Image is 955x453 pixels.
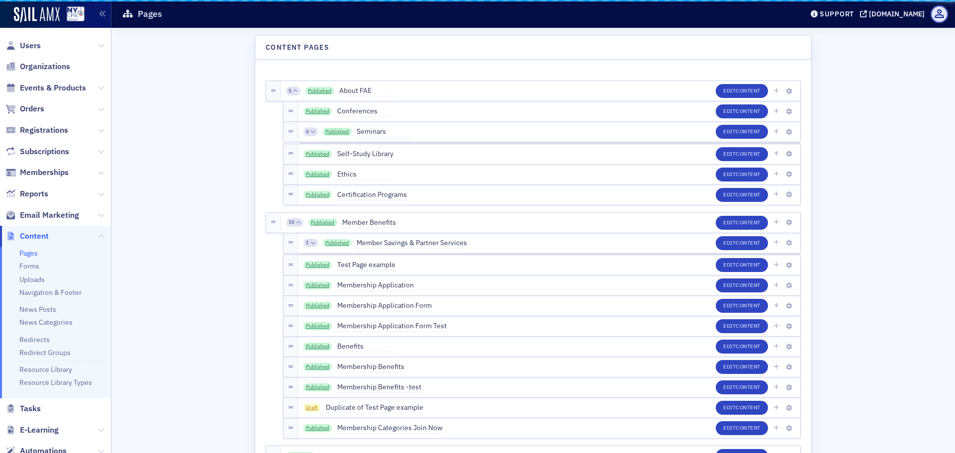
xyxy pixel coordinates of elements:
a: Pages [19,249,38,258]
a: Tasks [5,403,41,414]
a: Reports [5,188,48,199]
span: Organizations [20,61,70,72]
div: Support [820,9,854,18]
a: Published [303,171,332,179]
span: 4 [306,128,309,135]
span: Content [736,150,761,157]
a: Published [303,322,332,330]
div: [DOMAIN_NAME] [869,9,925,18]
a: Resource Library [19,365,72,374]
button: EditContent [716,299,768,313]
a: Published [305,87,334,95]
span: Benefits [337,341,393,352]
button: EditContent [716,258,768,272]
a: Subscriptions [5,146,69,157]
a: Email Marketing [5,210,79,221]
a: Published [323,239,352,247]
span: Seminars [357,126,412,137]
span: Conferences [337,106,393,117]
button: EditContent [716,168,768,181]
span: Content [736,322,761,329]
span: Content [736,261,761,268]
span: Membership Application Form [337,300,432,311]
span: Events & Products [20,83,86,93]
span: Content [736,424,761,431]
h4: Content Pages [266,42,329,53]
a: Published [303,281,332,289]
span: Profile [931,5,948,23]
span: Subscriptions [20,146,69,157]
a: Redirect Groups [19,348,71,357]
span: Member Benefits [342,217,398,228]
img: SailAMX [14,7,60,23]
span: Reports [20,188,48,199]
a: Published [308,219,337,227]
button: EditContent [716,236,768,250]
span: Content [736,281,761,288]
span: Membership Benefits -test [337,382,421,393]
a: View Homepage [60,6,85,23]
a: Users [5,40,41,51]
span: Content [736,87,761,94]
span: Ethics [337,169,393,180]
button: EditContent [716,340,768,354]
button: EditContent [716,125,768,139]
a: Published [303,343,332,351]
span: 1 [306,239,309,246]
span: Tasks [20,403,41,414]
a: Published [303,383,332,391]
span: Content [736,343,761,350]
a: Published [323,128,352,136]
img: SailAMX [67,6,85,22]
button: EditContent [716,421,768,435]
span: Content [736,363,761,370]
button: [DOMAIN_NAME] [860,10,928,17]
span: Content [20,231,49,242]
span: Email Marketing [20,210,79,221]
a: Published [303,150,332,158]
span: Self-Study Library [337,149,393,160]
span: 5 [288,88,291,94]
span: Content [736,383,761,390]
a: Organizations [5,61,70,72]
span: Membership Application Form Test [337,321,447,332]
a: Redirects [19,335,50,344]
button: EditContent [716,216,768,230]
a: Memberships [5,167,69,178]
span: Orders [20,103,44,114]
span: Membership Application [337,280,414,291]
h1: Pages [138,8,162,20]
span: 10 [288,219,294,226]
button: EditContent [716,319,768,333]
span: Content [736,239,761,246]
a: News Posts [19,305,56,314]
span: Draft [303,404,321,412]
a: Orders [5,103,44,114]
button: EditContent [716,147,768,161]
a: Forms [19,262,39,271]
span: Content [736,302,761,309]
a: Registrations [5,125,68,136]
button: EditContent [716,188,768,202]
span: Content [736,128,761,135]
a: Published [303,107,332,115]
span: About FAE [339,86,395,96]
a: Resource Library Types [19,378,92,387]
button: EditContent [716,104,768,118]
a: Uploads [19,275,45,284]
span: Member Savings & Partner Services [357,238,467,249]
span: E-Learning [20,425,59,436]
button: EditContent [716,380,768,394]
button: EditContent [716,278,768,292]
button: EditContent [716,360,768,374]
a: E-Learning [5,425,59,436]
a: News Categories [19,318,73,327]
a: Content [5,231,49,242]
button: EditContent [716,84,768,98]
a: Navigation & Footer [19,288,82,297]
span: Duplicate of Test Page example [326,402,423,413]
span: Memberships [20,167,69,178]
a: Published [303,261,332,269]
span: Content [736,191,761,198]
